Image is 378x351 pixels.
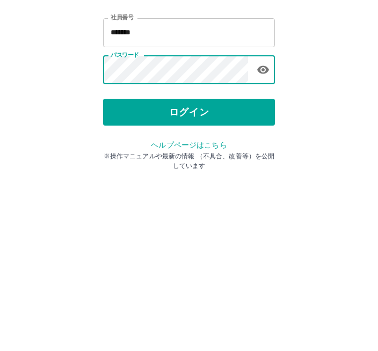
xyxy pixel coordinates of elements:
h2: ログイン [154,68,224,88]
p: ※操作マニュアルや最新の情報 （不具合、改善等）を公開しています [103,238,275,258]
label: パスワード [111,138,139,146]
a: ヘルプページはこちら [151,228,227,236]
button: ログイン [103,186,275,213]
label: 社員番号 [111,100,133,108]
